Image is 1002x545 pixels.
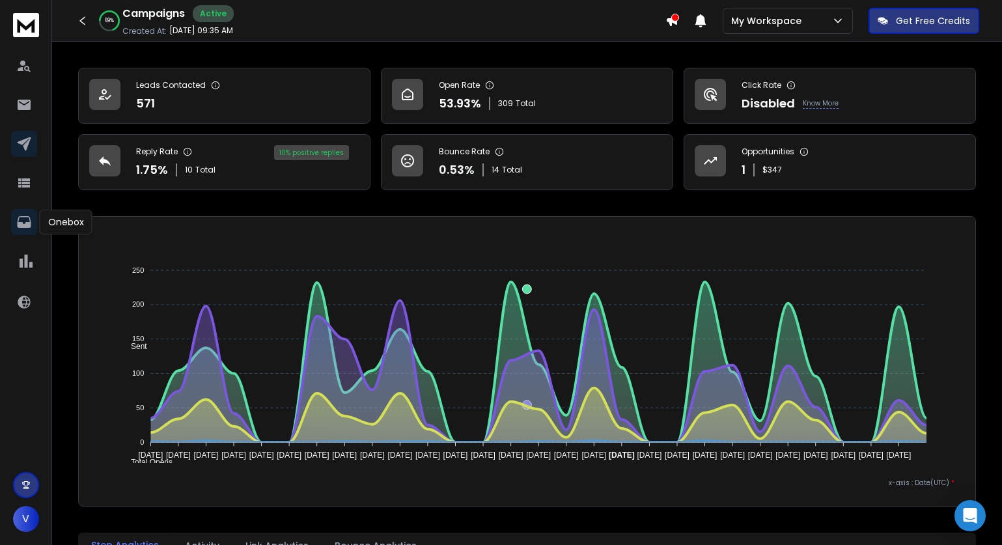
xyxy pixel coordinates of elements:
tspan: [DATE] [775,451,800,460]
a: Bounce Rate0.53%14Total [381,134,673,190]
span: Total [502,165,522,175]
p: Leads Contacted [136,80,206,91]
p: Created At: [122,26,167,36]
tspan: [DATE] [305,451,329,460]
tspan: 250 [132,266,144,274]
p: 571 [136,94,155,113]
p: 1.75 % [136,161,168,179]
tspan: [DATE] [637,451,662,460]
tspan: [DATE] [748,451,773,460]
tspan: [DATE] [693,451,717,460]
tspan: [DATE] [221,451,246,460]
p: My Workspace [731,14,807,27]
div: Active [193,5,234,22]
p: 1 [742,161,745,179]
span: Total [516,98,536,109]
button: Get Free Credits [869,8,979,34]
tspan: [DATE] [387,451,412,460]
p: 53.93 % [439,94,481,113]
tspan: [DATE] [665,451,689,460]
tspan: 100 [132,369,144,377]
h1: Campaigns [122,6,185,21]
tspan: 0 [140,438,144,446]
p: Opportunities [742,147,794,157]
a: Leads Contacted571 [78,68,370,124]
p: [DATE] 09:35 AM [169,25,233,36]
p: x-axis : Date(UTC) [100,478,954,488]
div: 10 % positive replies [274,145,349,160]
button: V [13,506,39,532]
p: Get Free Credits [896,14,970,27]
div: Onebox [40,210,92,234]
span: Total [195,165,216,175]
tspan: [DATE] [332,451,357,460]
tspan: [DATE] [609,451,635,460]
tspan: [DATE] [249,451,274,460]
tspan: [DATE] [499,451,523,460]
p: $ 347 [762,165,782,175]
tspan: [DATE] [581,451,606,460]
img: logo [13,13,39,37]
tspan: 150 [132,335,144,342]
a: Opportunities1$347 [684,134,976,190]
span: Total Opens [121,458,173,467]
p: Disabled [742,94,795,113]
tspan: [DATE] [193,451,218,460]
p: 0.53 % [439,161,475,179]
p: Know More [803,98,839,109]
tspan: 50 [136,404,144,412]
tspan: [DATE] [720,451,745,460]
tspan: [DATE] [443,451,468,460]
span: 14 [492,165,499,175]
tspan: [DATE] [803,451,828,460]
p: Reply Rate [136,147,178,157]
tspan: [DATE] [554,451,579,460]
span: Sent [121,342,147,351]
tspan: [DATE] [166,451,191,460]
tspan: [DATE] [831,451,856,460]
span: 309 [498,98,513,109]
tspan: [DATE] [277,451,301,460]
tspan: [DATE] [887,451,912,460]
tspan: [DATE] [526,451,551,460]
p: Bounce Rate [439,147,490,157]
tspan: [DATE] [859,451,884,460]
a: Reply Rate1.75%10Total10% positive replies [78,134,370,190]
p: Click Rate [742,80,781,91]
tspan: 200 [132,301,144,309]
div: Open Intercom Messenger [954,500,986,531]
p: Open Rate [439,80,480,91]
a: Click RateDisabledKnow More [684,68,976,124]
tspan: [DATE] [360,451,385,460]
p: 69 % [105,17,114,25]
tspan: [DATE] [138,451,163,460]
tspan: [DATE] [471,451,495,460]
tspan: [DATE] [415,451,440,460]
span: 10 [185,165,193,175]
a: Open Rate53.93%309Total [381,68,673,124]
